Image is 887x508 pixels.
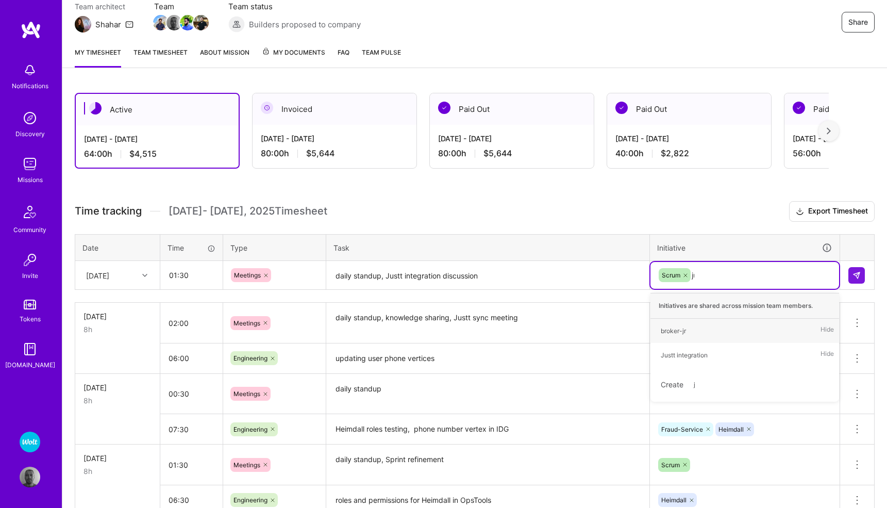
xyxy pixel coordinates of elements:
div: Initiative [657,242,832,254]
img: bell [20,60,40,80]
div: 8h [83,466,152,477]
span: Team architect [75,1,133,12]
div: [DATE] [83,453,152,464]
div: [DATE] [83,382,152,393]
div: 8h [83,395,152,406]
a: Team Member Avatar [168,14,181,31]
textarea: Heimdall roles testing, phone number vertex in IDG [327,415,648,444]
span: Scrum [662,271,680,279]
span: My Documents [262,47,325,58]
div: Shahar [95,19,121,30]
input: HH:MM [160,451,223,479]
th: Type [223,234,326,261]
textarea: daily standup, Sprint refinement [327,446,648,484]
img: guide book [20,339,40,359]
img: Invoiced [261,102,273,114]
div: Paid Out [607,93,771,125]
span: Heimdall [661,496,687,504]
div: [DATE] - [DATE] [438,133,585,144]
div: [DOMAIN_NAME] [5,359,55,370]
img: right [827,127,831,135]
textarea: updating user phone vertices [327,345,648,373]
div: Community [13,224,46,235]
span: Scrum [661,461,680,469]
span: Team status [228,1,361,12]
span: j [689,378,700,391]
div: Invoiced [253,93,416,125]
a: Team Member Avatar [194,14,208,31]
div: Invite [22,270,38,281]
div: 80:00 h [261,148,408,159]
div: [DATE] - [DATE] [615,133,763,144]
span: Hide [821,324,834,338]
input: HH:MM [160,416,223,443]
div: 64:00 h [84,149,230,159]
img: Active [89,102,102,114]
span: Builders proposed to company [249,19,361,30]
span: Meetings [233,319,260,327]
img: tokens [24,300,36,309]
img: Team Member Avatar [166,15,182,30]
span: Time tracking [75,205,142,218]
span: Team Pulse [362,48,401,56]
a: Team timesheet [133,47,188,68]
span: Engineering [233,496,267,504]
span: [DATE] - [DATE] , 2025 Timesheet [169,205,327,218]
a: Team Member Avatar [154,14,168,31]
span: Heimdall [718,425,744,433]
a: FAQ [338,47,349,68]
img: Paid Out [793,102,805,114]
div: [DATE] - [DATE] [84,134,230,144]
span: Meetings [234,271,261,279]
img: teamwork [20,154,40,174]
button: Share [842,12,875,32]
th: Date [75,234,160,261]
img: logo [21,21,41,39]
span: Meetings [233,461,260,469]
div: [DATE] [86,270,109,281]
a: User Avatar [17,467,43,487]
i: icon Mail [125,20,133,28]
textarea: daily standup [327,375,648,414]
div: [DATE] [83,311,152,322]
img: Team Architect [75,16,91,32]
span: Engineering [233,354,267,362]
div: Discovery [15,128,45,139]
a: Team Member Avatar [181,14,194,31]
a: My timesheet [75,47,121,68]
div: null [848,267,866,284]
input: HH:MM [160,345,223,372]
div: 40:00 h [615,148,763,159]
a: About Mission [200,47,249,68]
img: Wolt - Fintech: Payments Expansion Team [20,432,40,452]
img: Builders proposed to company [228,16,245,32]
input: HH:MM [160,380,223,407]
div: Missions [18,174,43,185]
textarea: daily standup, knowledge sharing, Justt sync meeting [327,304,648,342]
span: $5,644 [306,148,334,159]
div: [DATE] - [DATE] [261,133,408,144]
button: Export Timesheet [789,201,875,222]
img: Submit [852,271,861,280]
span: Engineering [233,425,267,433]
div: Time [168,242,215,253]
img: Paid Out [615,102,628,114]
input: HH:MM [161,261,222,289]
span: $4,515 [129,149,157,159]
img: User Avatar [20,467,40,487]
i: icon Download [796,206,804,217]
span: Share [848,17,868,27]
img: Team Member Avatar [180,15,195,30]
input: HH:MM [160,309,223,337]
div: Justt integration [661,350,708,360]
span: Meetings [233,390,260,398]
div: Create [656,372,834,397]
img: Invite [20,250,40,270]
img: Team Member Avatar [193,15,209,30]
div: Active [76,94,239,125]
div: Notifications [12,80,48,91]
span: $2,822 [661,148,689,159]
img: Team Member Avatar [153,15,169,30]
div: Initiatives are shared across mission team members. [650,293,839,319]
a: Wolt - Fintech: Payments Expansion Team [17,432,43,452]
